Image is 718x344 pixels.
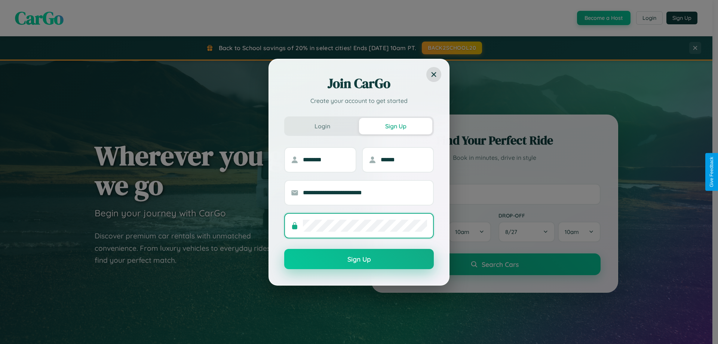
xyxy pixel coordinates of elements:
[284,74,434,92] h2: Join CarGo
[284,96,434,105] p: Create your account to get started
[359,118,432,134] button: Sign Up
[284,249,434,269] button: Sign Up
[286,118,359,134] button: Login
[709,157,714,187] div: Give Feedback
